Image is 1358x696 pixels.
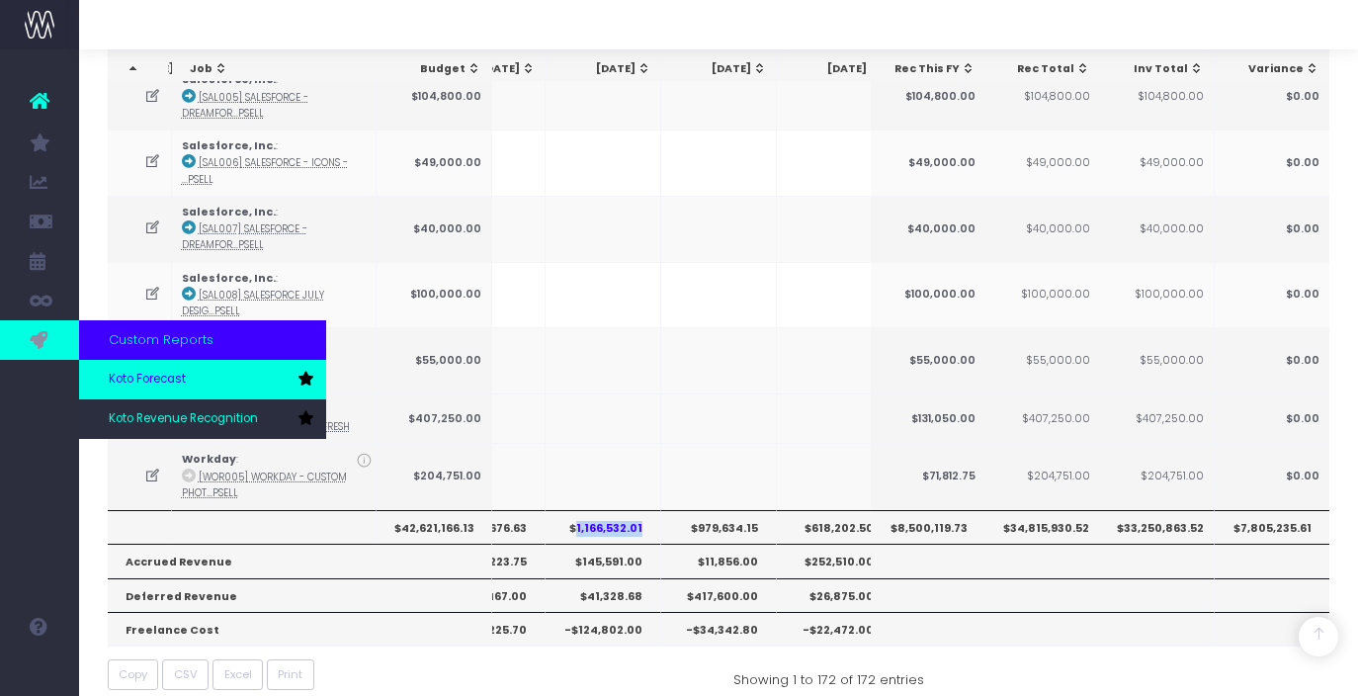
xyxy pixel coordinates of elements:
td: : [172,443,377,509]
div: [DATE] [564,61,651,77]
td: $49,000.00 [870,130,985,196]
abbr: [SAL008] Salesforce July Design Support - Brand - Upsell [182,289,324,317]
img: images/default_profile_image.png [25,656,54,686]
th: $1,166,532.01 [546,510,661,544]
td: : [172,196,377,262]
strong: Salesforce, Inc. [182,138,276,153]
abbr: [SAL006] Salesforce - Icons - Brand - Upsell [182,156,348,185]
th: Budget: activate to sort column ascending [377,50,492,88]
th: $417,600.00 [661,578,777,612]
div: Budget [394,61,481,77]
th: Freelance Cost [108,612,492,646]
td: $407,250.00 [1098,393,1214,443]
th: -$124,802.00 [546,612,661,646]
td: $0.00 [1214,443,1329,509]
td: $204,751.00 [1098,443,1214,509]
div: Rec Total [1003,61,1090,77]
span: Custom Reports [109,330,213,350]
span: Excel [224,666,252,683]
span: Copy [119,666,147,683]
td: $55,000.00 [870,327,985,393]
th: Rec Total: activate to sort column ascending [985,50,1101,88]
button: CSV [162,659,209,690]
td: $40,000.00 [984,196,1100,262]
td: $55,000.00 [377,327,492,393]
td: $104,800.00 [870,63,985,130]
td: $0.00 [1214,63,1329,130]
div: [DATE] [680,61,767,77]
div: Showing 1 to 172 of 172 entries [733,659,924,690]
td: $204,751.00 [377,443,492,509]
td: $204,751.00 [984,443,1100,509]
strong: Salesforce, Inc. [182,205,276,219]
th: $618,202.50 [777,510,892,544]
td: $71,812.75 [870,443,985,509]
td: $55,000.00 [1098,327,1214,393]
th: Variance: activate to sort column ascending [1214,50,1329,88]
abbr: [SAL007] Salesforce - Dreamforce Sprint - Brand - Upsell [182,222,307,251]
td: : [172,262,377,328]
td: $100,000.00 [984,262,1100,328]
th: Accrued Revenue [108,544,492,577]
div: Inv Total [1117,61,1204,77]
th: $26,875.00 [777,578,892,612]
strong: Workday [182,452,236,467]
td: $407,250.00 [377,393,492,443]
abbr: [SAL005] Salesforce - Dreamforce Theme - Brand - Upsell [182,91,308,120]
th: $979,634.15 [661,510,777,544]
td: $0.00 [1214,262,1329,328]
strong: Salesforce, Inc. [182,271,276,286]
td: : [172,63,377,130]
th: Nov 25: activate to sort column ascending [778,50,893,88]
button: Copy [108,659,159,690]
td: $40,000.00 [870,196,985,262]
td: $0.00 [1214,196,1329,262]
span: CSV [174,666,198,683]
td: $104,800.00 [377,63,492,130]
th: -$34,342.80 [661,612,777,646]
th: $34,815,930.52 [984,510,1100,544]
th: Rec This FY: activate to sort column ascending [871,50,986,88]
button: Print [267,659,314,690]
span: Koto Revenue Recognition [109,410,258,428]
td: $49,000.00 [984,130,1100,196]
th: $41,328.68 [546,578,661,612]
td: $0.00 [1214,393,1329,443]
th: $252,510.00 [777,544,892,577]
td: $104,800.00 [984,63,1100,130]
td: $100,000.00 [377,262,492,328]
th: Job: activate to sort column ascending [172,50,382,88]
th: Inv Total: activate to sort column ascending [1099,50,1215,88]
div: [DATE] [796,61,883,77]
div: [DATE] [449,61,536,77]
td: $407,250.00 [984,393,1100,443]
div: Rec This FY [889,61,976,77]
td: $49,000.00 [1098,130,1214,196]
td: $40,000.00 [377,196,492,262]
span: Koto Forecast [109,371,186,389]
td: $131,050.00 [870,393,985,443]
a: Koto Forecast [79,360,326,399]
td: $100,000.00 [870,262,985,328]
button: Excel [212,659,263,690]
td: $100,000.00 [1098,262,1214,328]
th: Sep 25: activate to sort column ascending [547,50,662,88]
div: Variance [1231,61,1318,77]
td: $104,800.00 [1098,63,1214,130]
td: $0.00 [1214,130,1329,196]
th: : activate to sort column descending [108,50,168,88]
th: $7,805,235.61 [1214,510,1329,544]
th: Deferred Revenue [108,578,492,612]
th: $8,500,119.73 [870,510,985,544]
span: Print [278,666,302,683]
td: : [172,130,377,196]
div: Job [190,61,372,77]
td: $40,000.00 [1098,196,1214,262]
th: $145,591.00 [546,544,661,577]
th: $33,250,863.52 [1098,510,1214,544]
th: $42,621,166.13 [377,510,492,544]
th: $11,856.00 [661,544,777,577]
th: -$22,472.00 [777,612,892,646]
a: Koto Revenue Recognition [79,399,326,439]
th: Oct 25: activate to sort column ascending [662,50,778,88]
